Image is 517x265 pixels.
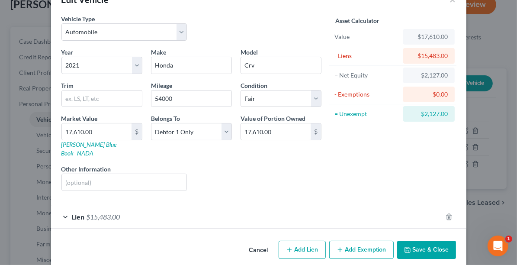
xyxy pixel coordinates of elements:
[61,141,117,157] a: [PERSON_NAME] Blue Book
[151,90,231,107] input: --
[87,213,120,221] span: $15,483.00
[151,115,180,122] span: Belongs To
[151,48,166,56] span: Make
[62,123,132,140] input: 0.00
[334,110,400,118] div: = Unexempt
[334,52,400,60] div: - Liens
[72,213,85,221] span: Lien
[488,236,508,256] iframe: Intercom live chat
[241,48,258,57] label: Model
[279,241,326,259] button: Add Lien
[311,123,321,140] div: $
[505,236,512,242] span: 1
[334,32,400,41] div: Value
[397,241,456,259] button: Save & Close
[61,114,98,123] label: Market Value
[334,71,400,80] div: = Net Equity
[241,114,305,123] label: Value of Portion Owned
[77,149,94,157] a: NADA
[410,90,448,99] div: $0.00
[151,81,172,90] label: Mileage
[61,48,74,57] label: Year
[329,241,394,259] button: Add Exemption
[410,52,448,60] div: $15,483.00
[242,242,275,259] button: Cancel
[410,110,448,118] div: $2,127.00
[241,57,321,74] input: ex. Altima
[334,90,400,99] div: - Exemptions
[62,174,187,191] input: (optional)
[241,123,311,140] input: 0.00
[62,90,142,107] input: ex. LS, LT, etc
[241,81,267,90] label: Condition
[410,32,448,41] div: $17,610.00
[61,81,74,90] label: Trim
[132,123,142,140] div: $
[61,14,95,23] label: Vehicle Type
[335,16,379,25] label: Asset Calculator
[61,165,111,174] label: Other Information
[410,71,448,80] div: $2,127.00
[151,57,231,74] input: ex. Nissan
